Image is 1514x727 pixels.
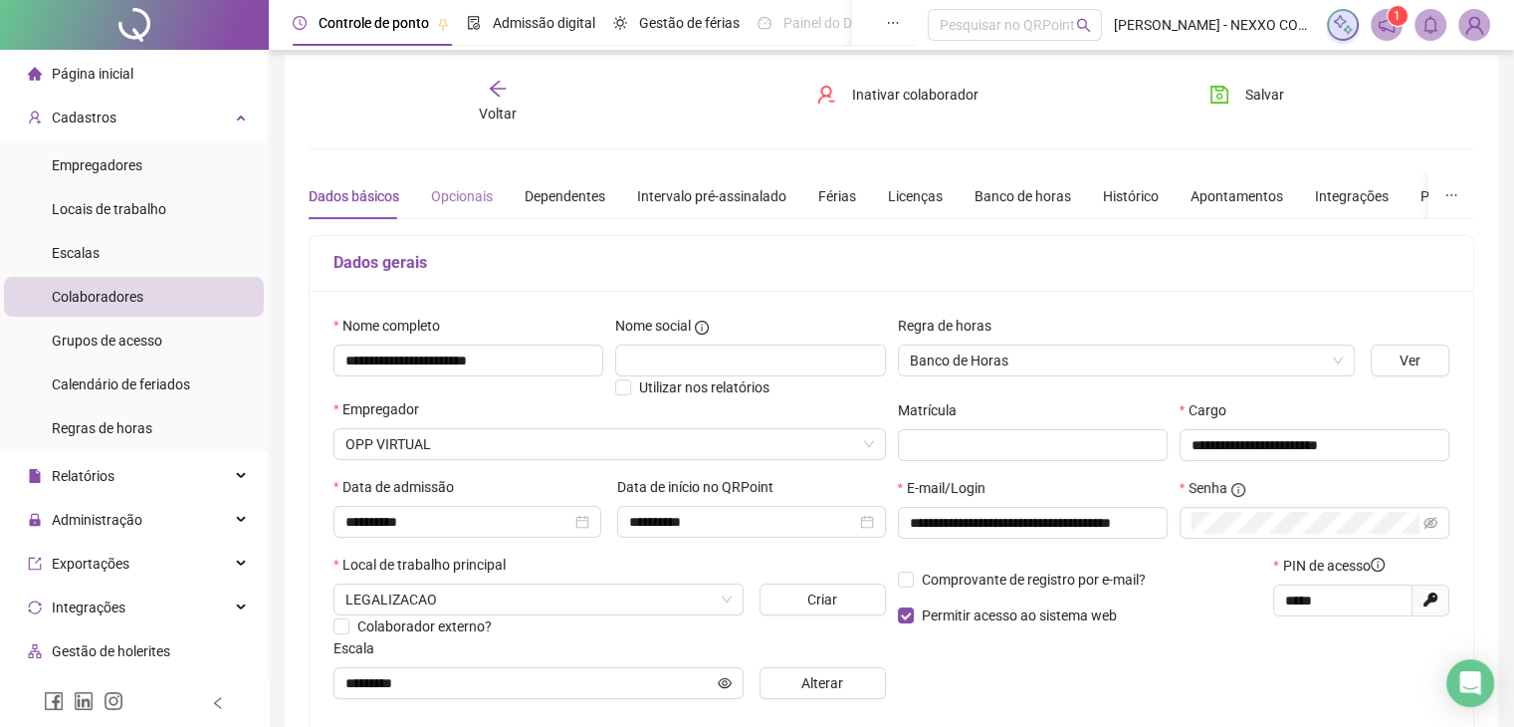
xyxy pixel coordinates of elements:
[28,469,42,483] span: file
[28,601,42,614] span: sync
[1194,79,1299,111] button: Salvar
[1388,6,1407,26] sup: 1
[886,16,900,30] span: ellipsis
[52,333,162,349] span: Grupos de acesso
[333,554,519,576] label: Local de trabalho principal
[922,607,1117,623] span: Permitir acesso ao sistema web
[52,201,166,217] span: Locais de trabalho
[319,15,429,31] span: Controle de ponto
[818,185,856,207] div: Férias
[898,315,1004,337] label: Regra de horas
[52,289,143,305] span: Colaboradores
[333,637,387,659] label: Escala
[28,644,42,658] span: apartment
[1189,477,1227,499] span: Senha
[211,696,225,710] span: left
[922,572,1146,588] span: Comprovante de registro por e-mail?
[104,691,123,711] span: instagram
[52,556,129,572] span: Exportações
[488,79,508,99] span: arrow-left
[333,251,1449,275] h5: Dados gerais
[1231,483,1245,497] span: info-circle
[1459,10,1489,40] img: 83427
[801,672,843,694] span: Alterar
[783,15,861,31] span: Painel do DP
[52,468,114,484] span: Relatórios
[345,429,874,459] span: OPP ESCRITORIO VIRTUAL LTDA
[345,585,732,614] span: RUA PIAUI N 143, SALVADOR BAHIA
[1420,185,1498,207] div: Preferências
[333,398,432,420] label: Empregador
[1423,516,1437,530] span: eye-invisible
[479,106,517,121] span: Voltar
[1444,188,1458,202] span: ellipsis
[974,185,1071,207] div: Banco de horas
[525,185,605,207] div: Dependentes
[852,84,978,106] span: Inativar colaborador
[28,111,42,124] span: user-add
[639,15,740,31] span: Gestão de férias
[74,691,94,711] span: linkedin
[309,185,399,207] div: Dados básicos
[28,513,42,527] span: lock
[1076,18,1091,33] span: search
[52,600,125,615] span: Integrações
[431,185,493,207] div: Opcionais
[52,420,152,436] span: Regras de horas
[1371,558,1385,572] span: info-circle
[759,667,886,699] button: Alterar
[807,589,837,610] span: Criar
[357,618,492,634] span: Colaborador externo?
[1180,399,1239,421] label: Cargo
[1446,659,1494,707] div: Open Intercom Messenger
[816,85,836,105] span: user-delete
[1114,14,1315,36] span: [PERSON_NAME] - NEXXO CONSULTORIA EMPRESARIAL LTDA
[28,67,42,81] span: home
[898,477,998,499] label: E-mail/Login
[637,185,786,207] div: Intervalo pré-assinalado
[467,16,481,30] span: file-done
[28,557,42,571] span: export
[52,245,100,261] span: Escalas
[52,643,170,659] span: Gestão de holerites
[493,15,595,31] span: Admissão digital
[44,691,64,711] span: facebook
[759,584,886,615] button: Criar
[898,399,970,421] label: Matrícula
[1394,9,1401,23] span: 1
[52,157,142,173] span: Empregadores
[1421,16,1439,34] span: bell
[1378,16,1396,34] span: notification
[1315,185,1389,207] div: Integrações
[52,66,133,82] span: Página inicial
[437,18,449,30] span: pushpin
[615,315,691,337] span: Nome social
[333,315,453,337] label: Nome completo
[1371,345,1449,376] button: Ver
[910,346,1343,375] span: Banco de Horas
[1283,555,1385,577] span: PIN de acesso
[52,376,190,392] span: Calendário de feriados
[718,676,732,690] span: eye
[52,512,142,528] span: Administração
[1332,14,1354,36] img: sparkle-icon.fc2bf0ac1784a2077858766a79e2daf3.svg
[1428,173,1474,219] button: ellipsis
[333,476,467,498] label: Data de admissão
[757,16,771,30] span: dashboard
[617,476,786,498] label: Data de início no QRPoint
[1400,350,1420,371] span: Ver
[293,16,307,30] span: clock-circle
[1103,185,1159,207] div: Histórico
[888,185,943,207] div: Licenças
[52,110,116,125] span: Cadastros
[1209,85,1229,105] span: save
[1190,185,1283,207] div: Apontamentos
[613,16,627,30] span: sun
[801,79,993,111] button: Inativar colaborador
[639,379,769,395] span: Utilizar nos relatórios
[1245,84,1284,106] span: Salvar
[695,321,709,335] span: info-circle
